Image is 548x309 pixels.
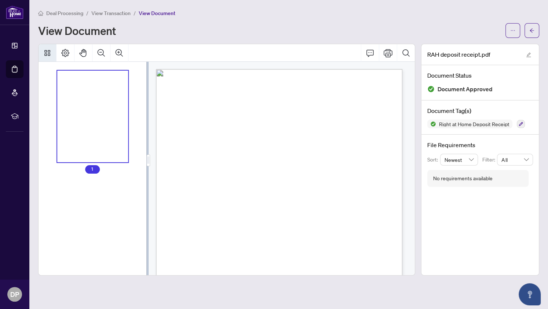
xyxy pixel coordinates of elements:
[436,121,512,127] span: Right at Home Deposit Receipt
[501,154,529,165] span: All
[38,25,116,36] h1: View Document
[510,28,515,33] span: ellipsis
[6,6,23,19] img: logo
[427,50,490,59] span: RAH deposit receipt.pdf
[139,10,175,17] span: View Document
[10,289,19,299] span: DP
[526,52,531,57] span: edit
[86,9,88,17] li: /
[519,283,541,305] button: Open asap
[482,156,497,164] p: Filter:
[427,120,436,128] img: Status Icon
[38,11,43,16] span: home
[529,28,534,33] span: arrow-left
[438,84,493,94] span: Document Approved
[427,156,440,164] p: Sort:
[427,85,435,93] img: Document Status
[134,9,136,17] li: /
[91,10,131,17] span: View Transaction
[427,71,533,80] h4: Document Status
[427,141,533,149] h4: File Requirements
[427,106,533,115] h4: Document Tag(s)
[433,174,493,182] div: No requirements available
[444,154,474,165] span: Newest
[46,10,83,17] span: Deal Processing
